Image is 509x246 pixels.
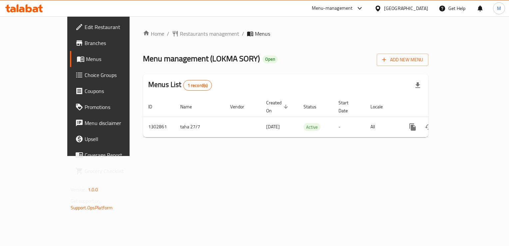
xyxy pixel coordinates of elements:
[71,197,101,205] span: Get support on:
[70,147,152,163] a: Coverage Report
[71,185,87,194] span: Version:
[85,103,147,111] span: Promotions
[167,30,169,38] li: /
[85,87,147,95] span: Coupons
[303,123,320,131] span: Active
[148,80,212,91] h2: Menus List
[70,131,152,147] a: Upsell
[370,103,391,111] span: Locale
[85,23,147,31] span: Edit Restaurant
[377,54,428,66] button: Add New Menu
[143,97,474,137] table: enhanced table
[405,119,421,135] button: more
[88,185,98,194] span: 1.0.0
[85,167,147,175] span: Grocery Checklist
[70,99,152,115] a: Promotions
[338,99,357,115] span: Start Date
[266,122,280,131] span: [DATE]
[384,5,428,12] div: [GEOGRAPHIC_DATA]
[85,71,147,79] span: Choice Groups
[303,103,325,111] span: Status
[172,30,239,38] a: Restaurants management
[255,30,270,38] span: Menus
[70,35,152,51] a: Branches
[143,51,260,66] span: Menu management ( LOKMA SORY )
[262,55,278,63] div: Open
[70,19,152,35] a: Edit Restaurant
[175,117,225,137] td: taha 27/7
[148,103,161,111] span: ID
[85,39,147,47] span: Branches
[71,203,113,212] a: Support.OpsPlatform
[70,163,152,179] a: Grocery Checklist
[70,51,152,67] a: Menus
[242,30,244,38] li: /
[266,99,290,115] span: Created On
[70,83,152,99] a: Coupons
[180,103,201,111] span: Name
[85,135,147,143] span: Upsell
[143,117,175,137] td: 1302861
[230,103,253,111] span: Vendor
[365,117,399,137] td: All
[85,119,147,127] span: Menu disclaimer
[421,119,437,135] button: Change Status
[143,30,428,38] nav: breadcrumb
[262,56,278,62] span: Open
[143,30,164,38] a: Home
[333,117,365,137] td: -
[85,151,147,159] span: Coverage Report
[312,4,353,12] div: Menu-management
[183,80,212,91] div: Total records count
[497,5,501,12] span: M
[70,115,152,131] a: Menu disclaimer
[410,77,426,93] div: Export file
[70,67,152,83] a: Choice Groups
[184,82,212,89] span: 1 record(s)
[180,30,239,38] span: Restaurants management
[86,55,147,63] span: Menus
[382,56,423,64] span: Add New Menu
[399,97,474,117] th: Actions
